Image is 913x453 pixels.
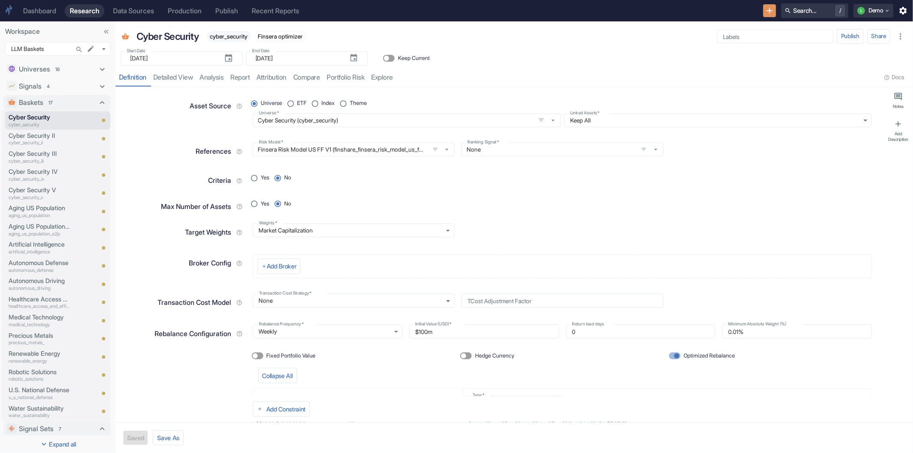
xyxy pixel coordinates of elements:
[253,113,561,127] span: Cyber Security (cyber_security)
[5,42,110,56] div: LLM Baskets
[639,144,649,155] button: open filters
[854,4,893,18] button: LDemo
[9,194,70,201] p: cyber_security_v
[9,339,70,346] p: precious_metals_
[9,113,70,122] p: Cyber Security
[9,185,70,195] p: Cyber Security V
[728,321,786,328] label: Minimum Absolute Weight (%)
[137,29,199,44] p: Cyber Security
[44,83,53,90] span: 4
[9,267,70,274] p: autonomous_defense
[9,149,70,158] p: Cyber Security III
[19,64,51,75] p: Universes
[130,51,217,66] input: yyyy-mm-dd
[9,158,70,165] p: cyber_security_iii
[208,176,231,186] p: Criteria
[9,404,70,419] a: Water Sustainabilitywater_sustainability
[475,352,514,360] span: Hedge Currency
[9,385,70,401] a: U.S. National Defenseu_s_national_defense
[9,121,70,128] p: cyber_security
[467,396,563,409] div: Minimize Tracking Error
[284,174,291,182] span: No
[284,200,291,208] span: No
[53,66,63,73] span: 18
[9,258,70,268] p: Autonomous Defense
[9,240,70,255] a: Artificial Intelligenceartificial_intelligence
[5,27,110,37] p: Workspace
[9,404,70,413] p: Water Sustainability
[9,349,70,364] a: Renewable Energyrenewable_energy
[857,7,865,15] div: L
[9,313,70,328] a: Medical Technologymedical_technology
[253,172,298,185] div: position
[9,321,70,328] p: medical_technology
[259,110,279,116] label: Universe
[9,222,70,237] a: Aging US Population | E2Paging_us_population_e2p
[161,202,231,212] p: Max Number of Assets
[9,167,70,182] a: Cyber Security IVcyber_security_iv
[9,176,70,183] p: cyber_security_iv
[9,212,70,219] p: aging_us_population
[9,285,70,292] p: autonomous_driving
[185,227,231,238] p: Target Weights
[572,321,604,328] label: Return lead days
[119,73,146,82] div: Definition
[3,62,110,77] div: Universes18
[473,392,485,399] label: Type
[9,203,70,219] a: Aging US Populationaging_us_population
[9,230,70,238] p: aging_us_population_e2p
[253,143,455,156] span: Finsera Risk Model US FF V1 (finshare_finsera_risk_model_us_ff_v1)
[9,349,70,358] p: Renewable Energy
[881,71,908,84] button: Docs
[85,43,97,55] button: edit
[253,294,455,307] div: None
[261,99,282,107] span: Universe
[9,331,70,340] p: Precious Metals
[257,394,343,404] p: Objective Function
[267,352,316,360] span: Fixed Portfolio Value
[252,7,299,15] div: Recent Reports
[190,101,231,111] p: Asset Source
[886,89,911,113] button: Notes
[253,197,298,210] div: position
[259,290,312,297] label: Transaction Cost Strategy
[9,385,70,395] p: U.S. National Defense
[259,321,303,328] label: Rebalance Frequency
[215,7,238,15] div: Publish
[9,331,70,346] a: Precious Metalsprecious_metals_
[65,4,104,18] a: Research
[100,26,112,38] button: Collapse Sidebar
[210,4,243,18] a: Publish
[253,224,455,237] div: Market Capitalization
[168,7,202,15] div: Production
[252,48,270,54] label: End Date
[127,48,146,54] label: Start Date
[9,394,70,401] p: u_s_national_defense
[73,44,85,56] button: Search...
[430,144,440,155] button: open filters
[163,4,207,18] a: Production
[134,27,202,46] div: Cyber Security
[9,295,70,310] a: Healthcare Access and Efficiencyhealthcare_access_and_efficiency
[18,4,61,18] a: Dashboard
[261,200,269,208] span: Yes
[253,97,374,110] div: position
[122,33,129,42] span: Basket
[153,430,184,445] button: Save As
[867,29,890,44] button: Share
[259,139,283,146] label: Risk Model
[9,412,70,419] p: water_sustainability
[3,421,110,437] div: Signal Sets7
[113,7,154,15] div: Data Sources
[19,98,44,108] p: Baskets
[9,131,70,146] a: Cyber Security IIcyber_security_ii
[56,426,65,433] span: 7
[321,99,335,107] span: Index
[564,113,872,127] div: Keep All
[19,81,42,92] p: Signals
[9,258,70,274] a: Autonomous Defenseautonomous_defense
[9,367,70,377] p: Robotic Solutions
[763,4,776,18] button: New Resource
[255,33,306,40] span: Finsera optimizer
[9,313,70,322] p: Medical Technology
